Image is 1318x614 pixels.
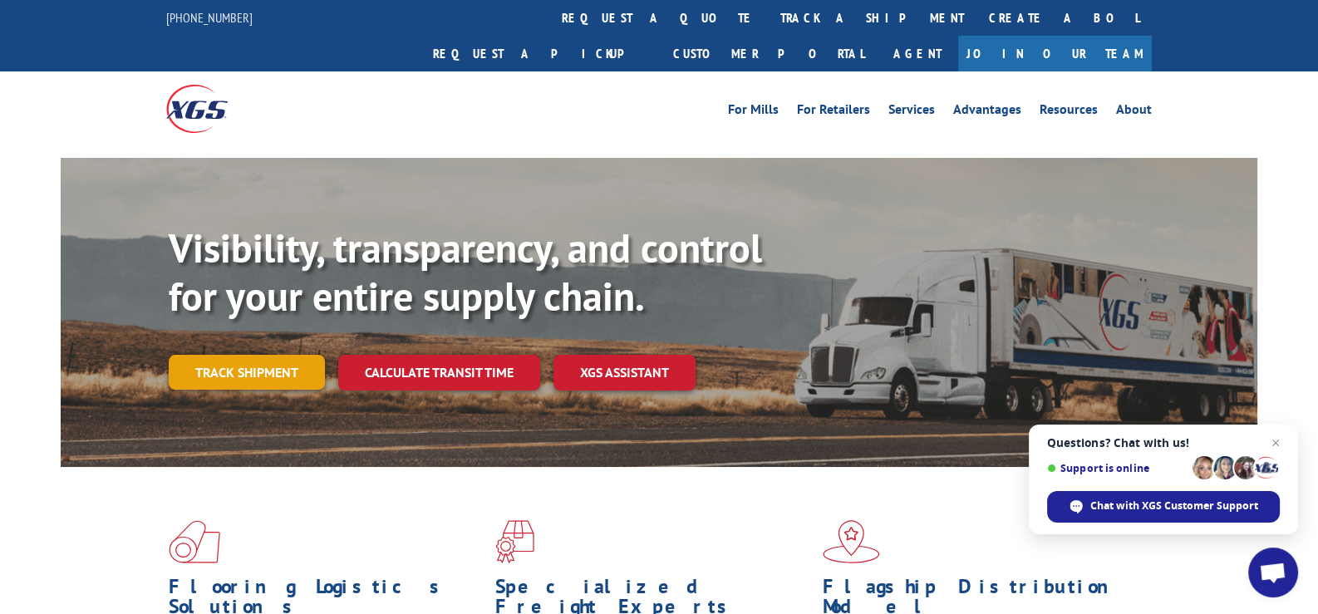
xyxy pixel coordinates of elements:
a: Calculate transit time [338,355,540,391]
div: Chat with XGS Customer Support [1047,491,1280,523]
span: Support is online [1047,462,1187,474]
a: [PHONE_NUMBER] [166,9,253,26]
span: Chat with XGS Customer Support [1090,499,1258,513]
a: Request a pickup [420,36,661,71]
a: Customer Portal [661,36,877,71]
div: Open chat [1248,548,1298,597]
a: Agent [877,36,958,71]
img: xgs-icon-flagship-distribution-model-red [823,520,880,563]
a: For Retailers [797,103,870,121]
a: XGS ASSISTANT [553,355,696,391]
a: Services [888,103,935,121]
a: For Mills [728,103,779,121]
a: Join Our Team [958,36,1152,71]
a: Track shipment [169,355,325,390]
b: Visibility, transparency, and control for your entire supply chain. [169,222,762,322]
span: Close chat [1266,433,1286,453]
span: Questions? Chat with us! [1047,436,1280,449]
a: Resources [1040,103,1098,121]
a: Advantages [953,103,1021,121]
img: xgs-icon-total-supply-chain-intelligence-red [169,520,220,563]
a: About [1116,103,1152,121]
img: xgs-icon-focused-on-flooring-red [495,520,534,563]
